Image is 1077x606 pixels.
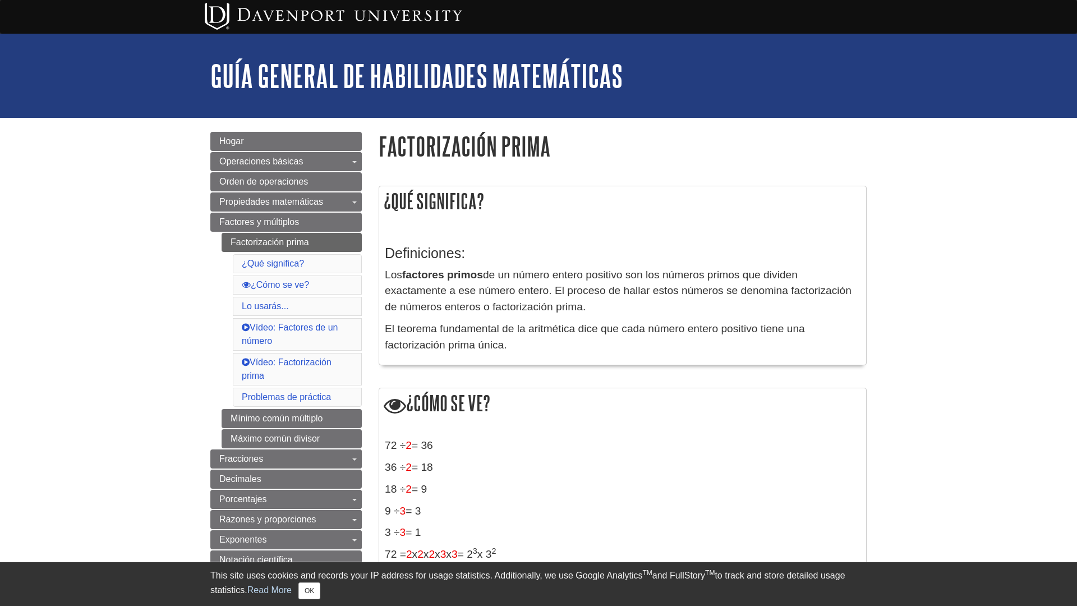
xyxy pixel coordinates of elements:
h2: ¿Cómo se ve? [379,388,866,420]
p: 72 = x x x x = 2 x 3 [385,547,860,563]
strong: factores primos [402,269,483,281]
a: Lo usarás... [242,301,289,311]
span: 3 [400,526,406,538]
sup: TM [705,569,715,577]
span: 2 [406,461,412,473]
a: Máximo común divisor [222,429,362,448]
p: 18 ÷ = 9 [385,481,860,498]
span: 2 [406,439,412,451]
a: Propiedades matemáticas [210,192,362,212]
span: Operaciones básicas [219,157,303,166]
span: Decimales [219,474,261,484]
img: Davenport University [205,3,462,30]
p: 9 ÷ = 3 [385,503,860,520]
p: El teorema fundamental de la aritmética dice que cada número entero positivo tiene una factorizac... [385,321,860,353]
a: Guía general de habilidades matemáticas [210,58,623,93]
span: 2 [406,548,412,560]
span: 3 [452,548,458,560]
p: Los de un número entero positivo son los números primos que dividen exactamente a ese número ente... [385,267,860,315]
p: 72 ÷ = 36 [385,438,860,454]
span: Notación científica [219,555,293,564]
a: Notación científica [210,550,362,570]
a: Porcentajes [210,490,362,509]
span: Hogar [219,136,244,146]
button: Close [298,582,320,599]
span: Orden de operaciones [219,177,308,186]
h1: Factorización prima [379,132,867,160]
a: Hogar [210,132,362,151]
a: Problemas de práctica [242,392,331,402]
a: Fracciones [210,449,362,469]
a: Operaciones básicas [210,152,362,171]
a: ¿Qué significa? [242,259,304,268]
a: Vídeo: Factores de un número [242,323,338,346]
a: Mínimo común múltiplo [222,409,362,428]
span: Factores y múltiplos [219,217,299,227]
a: Decimales [210,470,362,489]
span: Exponentes [219,535,267,544]
span: 3 [400,505,406,517]
a: Vídeo: Factorización prima [242,357,332,380]
span: Fracciones [219,454,263,463]
a: Factores y múltiplos [210,213,362,232]
span: Razones y proporciones [219,515,316,524]
a: ¿Cómo se ve? [242,280,309,290]
span: 2 [429,548,435,560]
a: Read More [247,585,292,595]
a: Razones y proporciones [210,510,362,529]
a: Exponentes [210,530,362,549]
p: 3 ÷ = 1 [385,525,860,541]
span: 3 [440,548,447,560]
p: 36 ÷ = 18 [385,460,860,476]
span: Porcentajes [219,494,267,504]
span: 2 [417,548,424,560]
span: Propiedades matemáticas [219,197,323,206]
sup: 2 [491,547,496,555]
sup: 3 [473,547,477,555]
div: This site uses cookies and records your IP address for usage statistics. Additionally, we use Goo... [210,569,867,599]
h2: ¿Qué significa? [379,186,866,216]
a: Orden de operaciones [210,172,362,191]
h3: Definiciones: [385,245,860,261]
sup: TM [642,569,652,577]
a: Factorización prima [222,233,362,252]
span: 2 [406,483,412,495]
